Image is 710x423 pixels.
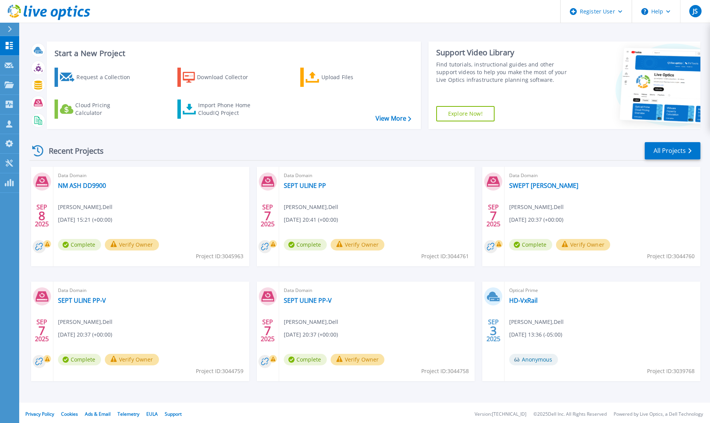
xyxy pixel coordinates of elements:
[509,239,552,250] span: Complete
[58,182,106,189] a: NM ASH DD9900
[38,327,45,334] span: 7
[30,141,114,160] div: Recent Projects
[146,411,158,417] a: EULA
[284,354,327,365] span: Complete
[645,142,700,159] a: All Projects
[25,411,54,417] a: Privacy Policy
[284,239,327,250] span: Complete
[284,182,326,189] a: SEPT ULINE PP
[35,317,49,345] div: SEP 2025
[509,182,578,189] a: SWEPT [PERSON_NAME]
[509,216,563,224] span: [DATE] 20:37 (+00:00)
[58,354,101,365] span: Complete
[264,212,271,219] span: 7
[647,367,695,375] span: Project ID: 3039768
[376,115,411,122] a: View More
[55,100,140,119] a: Cloud Pricing Calculator
[284,171,470,180] span: Data Domain
[260,317,275,345] div: SEP 2025
[85,411,111,417] a: Ads & Email
[61,411,78,417] a: Cookies
[436,106,495,121] a: Explore Now!
[509,203,564,211] span: [PERSON_NAME] , Dell
[284,318,338,326] span: [PERSON_NAME] , Dell
[198,101,258,117] div: Import Phone Home CloudIQ Project
[58,297,106,304] a: SEPT ULINE PP-V
[177,68,263,87] a: Download Collector
[105,239,159,250] button: Verify Owner
[58,239,101,250] span: Complete
[436,61,574,84] div: Find tutorials, instructional guides and other support videos to help you make the most of your L...
[196,367,243,375] span: Project ID: 3044759
[260,202,275,230] div: SEP 2025
[509,286,696,295] span: Optical Prime
[509,171,696,180] span: Data Domain
[118,411,139,417] a: Telemetry
[300,68,386,87] a: Upload Files
[58,171,245,180] span: Data Domain
[197,70,258,85] div: Download Collector
[331,239,385,250] button: Verify Owner
[486,317,501,345] div: SEP 2025
[284,203,338,211] span: [PERSON_NAME] , Dell
[58,203,113,211] span: [PERSON_NAME] , Dell
[614,412,703,417] li: Powered by Live Optics, a Dell Technology
[436,48,574,58] div: Support Video Library
[58,330,112,339] span: [DATE] 20:37 (+00:00)
[284,330,338,339] span: [DATE] 20:37 (+00:00)
[509,297,538,304] a: HD-VxRail
[475,412,526,417] li: Version: [TECHNICAL_ID]
[38,212,45,219] span: 8
[509,330,562,339] span: [DATE] 13:36 (-05:00)
[533,412,607,417] li: © 2025 Dell Inc. All Rights Reserved
[58,318,113,326] span: [PERSON_NAME] , Dell
[421,252,469,260] span: Project ID: 3044761
[75,101,137,117] div: Cloud Pricing Calculator
[55,68,140,87] a: Request a Collection
[490,212,497,219] span: 7
[58,216,112,224] span: [DATE] 15:21 (+00:00)
[284,297,332,304] a: SEPT ULINE PP-V
[165,411,182,417] a: Support
[264,327,271,334] span: 7
[486,202,501,230] div: SEP 2025
[284,286,470,295] span: Data Domain
[509,318,564,326] span: [PERSON_NAME] , Dell
[421,367,469,375] span: Project ID: 3044758
[490,327,497,334] span: 3
[556,239,610,250] button: Verify Owner
[35,202,49,230] div: SEP 2025
[196,252,243,260] span: Project ID: 3045963
[58,286,245,295] span: Data Domain
[321,70,383,85] div: Upload Files
[647,252,695,260] span: Project ID: 3044760
[509,354,558,365] span: Anonymous
[105,354,159,365] button: Verify Owner
[693,8,698,14] span: JS
[55,49,411,58] h3: Start a New Project
[284,216,338,224] span: [DATE] 20:41 (+00:00)
[76,70,138,85] div: Request a Collection
[331,354,385,365] button: Verify Owner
